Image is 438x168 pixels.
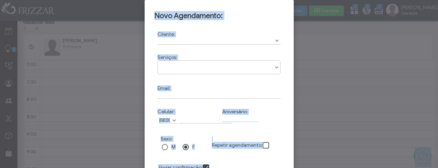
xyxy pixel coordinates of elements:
[222,109,248,115] label: Aniversário:
[154,11,284,20] h2: Novo Agendamento:
[157,109,175,115] label: Celular:
[157,31,175,37] label: Cliente:
[171,144,176,150] label: M
[157,85,170,91] label: Email:
[274,37,281,44] button: Show Options
[161,136,172,142] label: Sexo:
[212,142,262,148] label: Repetir agendamento:
[192,144,195,150] label: F
[159,117,170,123] label: [GEOGRAPHIC_DATA]
[157,54,177,60] label: Serviços:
